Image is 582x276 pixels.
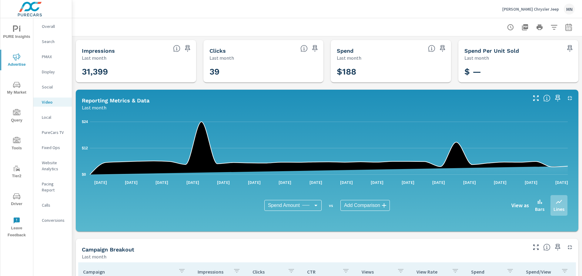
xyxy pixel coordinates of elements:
span: Save this to your personalized report [183,44,192,53]
text: $12 [82,146,88,150]
h5: Spend [337,48,353,54]
span: PURE Insights [2,25,31,40]
span: Save this to your personalized report [310,44,320,53]
p: Lines [554,205,564,213]
p: Last month [209,54,234,62]
p: Pacing Report [42,181,67,193]
button: "Export Report to PDF" [519,21,531,33]
p: [DATE] [274,179,296,185]
text: $24 [82,120,88,124]
span: The number of times an ad was shown on your behalf. [173,45,180,52]
span: Save this to your personalized report [438,44,447,53]
p: Last month [82,104,106,111]
h3: $ — [464,67,573,77]
div: Pacing Report [33,179,72,195]
h5: Reporting Metrics & Data [82,97,149,104]
p: Video [42,99,67,105]
h3: $188 [337,67,445,77]
p: [DATE] [336,179,357,185]
p: Impressions [198,269,228,275]
h3: 39 [209,67,318,77]
button: Make Fullscreen [531,93,541,103]
p: Bars [535,205,544,213]
text: $0 [82,172,86,177]
p: [DATE] [305,179,326,185]
p: [DATE] [520,179,542,185]
p: [DATE] [551,179,572,185]
span: Save this to your personalized report [553,242,563,252]
p: CTR [307,269,337,275]
div: nav menu [0,18,33,241]
span: Leave Feedback [2,217,31,239]
p: Search [42,38,67,45]
p: [PERSON_NAME] Chrysler Jeep [502,6,559,12]
p: Social [42,84,67,90]
div: PMAX [33,52,72,61]
p: Spend/View [526,269,556,275]
span: Save this to your personalized report [565,44,575,53]
div: Search [33,37,72,46]
div: Social [33,82,72,91]
button: Print Report [533,21,546,33]
p: [DATE] [213,179,234,185]
h5: Clicks [209,48,226,54]
span: Spend Amount [268,202,300,208]
div: Fixed Ops [33,143,72,152]
p: Spend [471,269,501,275]
p: Local [42,114,67,120]
p: [DATE] [490,179,511,185]
p: PureCars TV [42,129,67,135]
p: Last month [82,253,106,260]
p: Clicks [253,269,283,275]
div: Overall [33,22,72,31]
p: Calls [42,202,67,208]
span: Query [2,109,31,124]
p: Campaign [83,269,173,275]
p: PMAX [42,54,67,60]
p: [DATE] [90,179,111,185]
div: Website Analytics [33,158,72,173]
span: My Market [2,81,31,96]
span: Save this to your personalized report [553,93,563,103]
p: [DATE] [397,179,419,185]
div: PureCars TV [33,128,72,137]
span: Add Comparison [344,202,380,208]
p: [DATE] [428,179,449,185]
p: Fixed Ops [42,145,67,151]
p: [DATE] [121,179,142,185]
button: Apply Filters [548,21,560,33]
span: The amount of money spent on advertising during the period. [428,45,435,52]
h5: Impressions [82,48,115,54]
p: [DATE] [366,179,388,185]
button: Make Fullscreen [531,242,541,252]
div: Conversions [33,216,72,225]
span: Tier2 [2,165,31,180]
div: MN [564,4,575,15]
span: This is a summary of Video performance results by campaign. Each column can be sorted. [543,244,550,251]
p: Display [42,69,67,75]
div: Video [33,98,72,107]
p: [DATE] [244,179,265,185]
span: The number of times an ad was clicked by a consumer. [300,45,308,52]
div: Add Comparison [340,200,390,211]
p: Last month [337,54,361,62]
p: [DATE] [151,179,172,185]
span: Advertise [2,53,31,68]
h5: Campaign Breakout [82,246,134,253]
button: Select Date Range [563,21,575,33]
p: [DATE] [182,179,203,185]
p: Conversions [42,217,67,223]
span: Driver [2,193,31,208]
p: Last month [464,54,489,62]
div: Calls [33,201,72,210]
p: [DATE] [459,179,480,185]
h6: View as [511,202,529,208]
button: Minimize Widget [565,242,575,252]
span: Tools [2,137,31,152]
p: Last month [82,54,106,62]
h5: Spend Per Unit Sold [464,48,519,54]
p: vs [322,203,340,208]
span: Understand Video data over time and see how metrics compare to each other. [543,95,550,102]
p: View Rate [416,269,447,275]
p: Overall [42,23,67,29]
